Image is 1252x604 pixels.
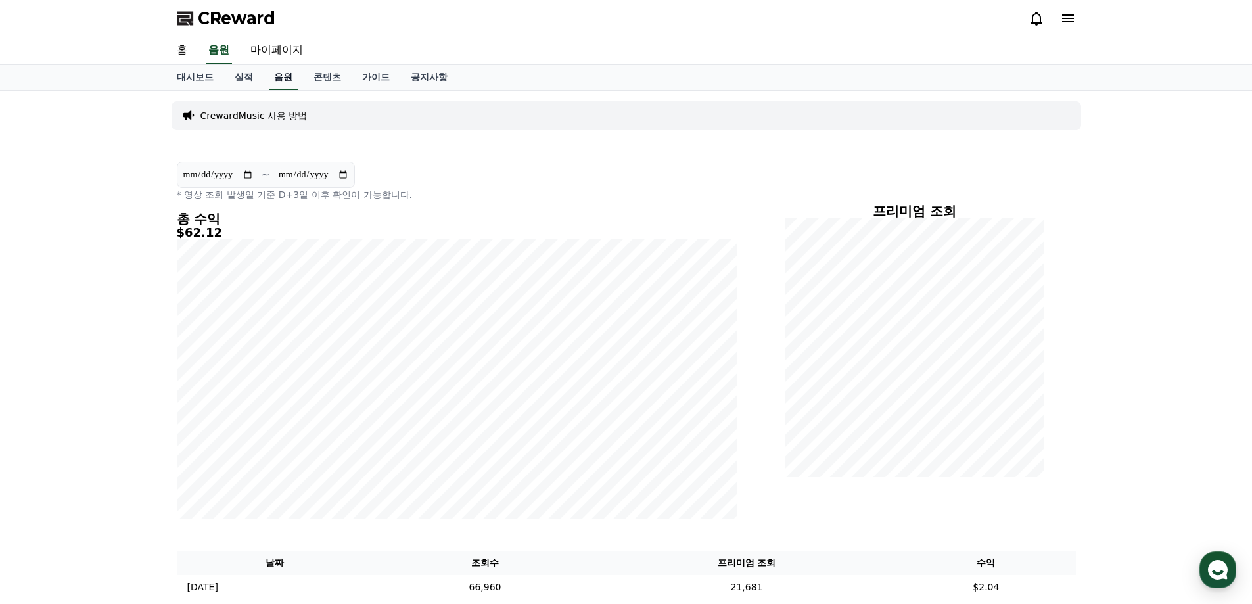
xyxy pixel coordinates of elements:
th: 날짜 [177,551,374,575]
a: 홈 [166,37,198,64]
a: 음원 [269,65,298,90]
td: $2.04 [896,575,1075,599]
div: [DATE](금) ~ [DATE](목)까지 [38,302,222,315]
button: 상담 시작하기 [13,414,247,440]
a: 공지사항 [400,65,458,90]
div: 민족대명절 추석이 찾아왔습니다! [38,223,222,237]
a: 음원 [206,37,232,64]
td: 66,960 [373,575,597,599]
h5: $62.12 [177,226,737,239]
a: 마이페이지 [240,37,313,64]
th: 조회수 [373,551,597,575]
div: 감사합니다. [38,342,222,355]
button: 운영시간 보기 [93,168,167,184]
th: 프리미엄 조회 [597,551,896,575]
a: 실적 [224,65,264,90]
h4: 총 수익 [177,212,737,226]
div: 다음주 출금은 예정대로 진행됩니다. [38,322,222,335]
div: 몇 분 내 답변 받으실 수 있어요 [72,22,181,32]
a: CReward [177,8,275,29]
td: 21,681 [597,575,896,599]
span: CReward [198,8,275,29]
div: CReward에 문의하기 [69,149,191,164]
div: CReward [72,7,124,22]
span: 운영시간 보기 [99,170,152,182]
h4: 프리미엄 조회 [785,204,1044,218]
div: 올 [DATE] 가족들과 함께 풍선한 한가위 보내시길 바라며 늘 좋은 일들만 가득하시길 기원합니다! [38,243,222,283]
th: 수익 [896,551,1075,575]
a: 가이드 [352,65,400,90]
a: 콘텐츠 [303,65,352,90]
p: [DATE] [187,580,218,594]
p: * 영상 조회 발생일 기준 D+3일 이후 확인이 가능합니다. [177,188,737,201]
div: 크리워드 고객센터 휴무 안내 [38,289,222,302]
a: CrewardMusic 사용 방법 [200,109,308,122]
p: ~ [262,167,270,183]
p: 크리에이터를 위한 플랫폼, 크리워드 입니다. [35,51,242,63]
a: 대시보드 [166,65,224,90]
